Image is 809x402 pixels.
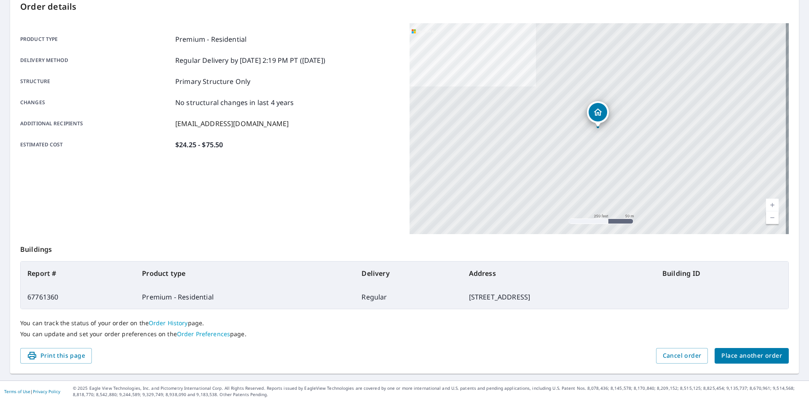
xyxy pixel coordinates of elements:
[135,285,355,309] td: Premium - Residential
[462,262,656,285] th: Address
[20,0,789,13] p: Order details
[715,348,789,364] button: Place another order
[355,285,462,309] td: Regular
[20,55,172,65] p: Delivery method
[20,330,789,338] p: You can update and set your order preferences on the page.
[21,262,135,285] th: Report #
[21,285,135,309] td: 67761360
[20,140,172,150] p: Estimated cost
[175,55,325,65] p: Regular Delivery by [DATE] 2:19 PM PT ([DATE])
[462,285,656,309] td: [STREET_ADDRESS]
[73,385,805,398] p: © 2025 Eagle View Technologies, Inc. and Pictometry International Corp. All Rights Reserved. Repo...
[20,97,172,108] p: Changes
[20,76,172,86] p: Structure
[27,351,85,361] span: Print this page
[766,211,779,224] a: Current Level 17, Zoom Out
[656,262,788,285] th: Building ID
[587,101,609,127] div: Dropped pin, building 1, Residential property, 40232 County Road 1 Rice, MN 56367
[33,389,60,394] a: Privacy Policy
[663,351,702,361] span: Cancel order
[4,389,60,394] p: |
[175,140,223,150] p: $24.25 - $75.50
[20,34,172,44] p: Product type
[766,199,779,211] a: Current Level 17, Zoom In
[175,34,246,44] p: Premium - Residential
[177,330,230,338] a: Order Preferences
[20,348,92,364] button: Print this page
[20,319,789,327] p: You can track the status of your order on the page.
[20,234,789,261] p: Buildings
[355,262,462,285] th: Delivery
[175,97,294,108] p: No structural changes in last 4 years
[721,351,782,361] span: Place another order
[149,319,188,327] a: Order History
[20,119,172,129] p: Additional recipients
[135,262,355,285] th: Product type
[4,389,30,394] a: Terms of Use
[656,348,708,364] button: Cancel order
[175,119,289,129] p: [EMAIL_ADDRESS][DOMAIN_NAME]
[175,76,250,86] p: Primary Structure Only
